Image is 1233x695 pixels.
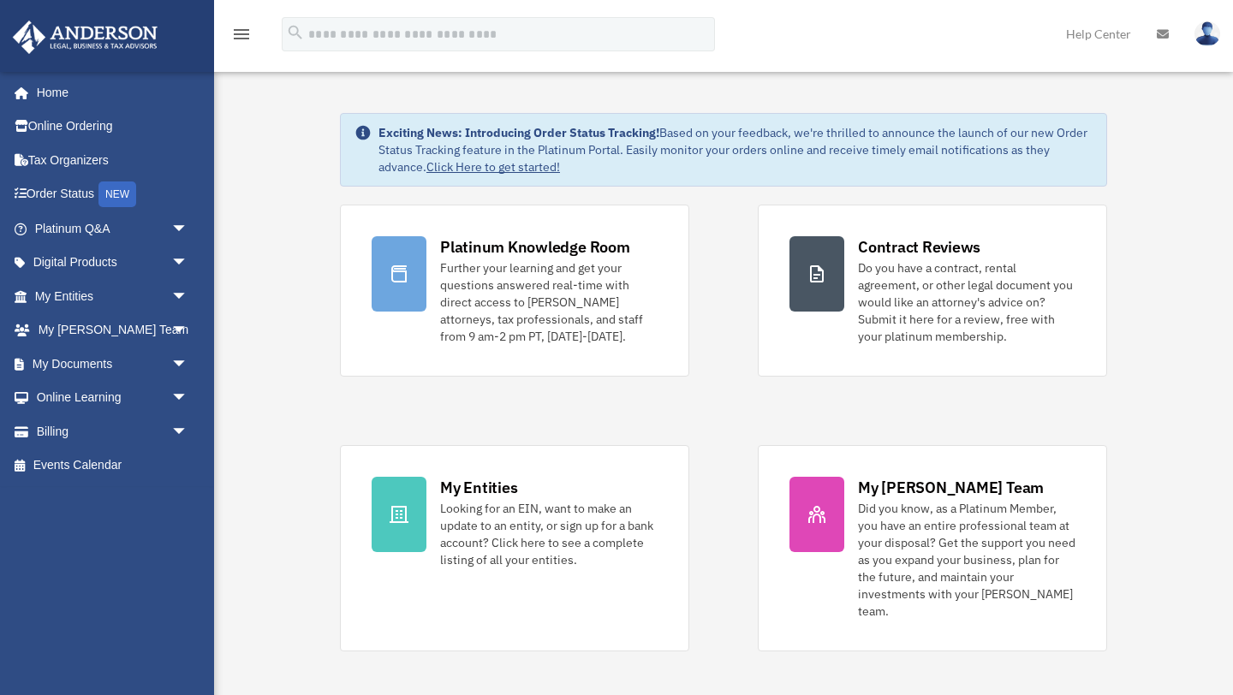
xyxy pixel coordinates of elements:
div: My [PERSON_NAME] Team [858,477,1044,498]
div: Further your learning and get your questions answered real-time with direct access to [PERSON_NAM... [440,259,658,345]
a: Digital Productsarrow_drop_down [12,246,214,280]
a: My Entitiesarrow_drop_down [12,279,214,313]
a: Tax Organizers [12,143,214,177]
a: My [PERSON_NAME] Team Did you know, as a Platinum Member, you have an entire professional team at... [758,445,1107,651]
a: Home [12,75,205,110]
span: arrow_drop_down [171,246,205,281]
span: arrow_drop_down [171,313,205,348]
i: search [286,23,305,42]
div: Do you have a contract, rental agreement, or other legal document you would like an attorney's ad... [858,259,1075,345]
a: menu [231,30,252,45]
a: Contract Reviews Do you have a contract, rental agreement, or other legal document you would like... [758,205,1107,377]
div: NEW [98,181,136,207]
div: Looking for an EIN, want to make an update to an entity, or sign up for a bank account? Click her... [440,500,658,568]
a: Online Learningarrow_drop_down [12,381,214,415]
a: My [PERSON_NAME] Teamarrow_drop_down [12,313,214,347]
a: Platinum Knowledge Room Further your learning and get your questions answered real-time with dire... [340,205,689,377]
a: Platinum Q&Aarrow_drop_down [12,211,214,246]
div: Did you know, as a Platinum Member, you have an entire professional team at your disposal? Get th... [858,500,1075,620]
strong: Exciting News: Introducing Order Status Tracking! [378,125,659,140]
div: Contract Reviews [858,236,980,258]
a: Order StatusNEW [12,177,214,212]
a: Billingarrow_drop_down [12,414,214,448]
a: Click Here to get started! [426,159,560,175]
span: arrow_drop_down [171,279,205,314]
span: arrow_drop_down [171,381,205,416]
div: My Entities [440,477,517,498]
a: Online Ordering [12,110,214,144]
div: Platinum Knowledge Room [440,236,630,258]
img: User Pic [1194,21,1220,46]
span: arrow_drop_down [171,414,205,449]
span: arrow_drop_down [171,347,205,382]
img: Anderson Advisors Platinum Portal [8,21,163,54]
div: Based on your feedback, we're thrilled to announce the launch of our new Order Status Tracking fe... [378,124,1093,175]
a: My Entities Looking for an EIN, want to make an update to an entity, or sign up for a bank accoun... [340,445,689,651]
i: menu [231,24,252,45]
a: My Documentsarrow_drop_down [12,347,214,381]
a: Events Calendar [12,448,214,483]
span: arrow_drop_down [171,211,205,247]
